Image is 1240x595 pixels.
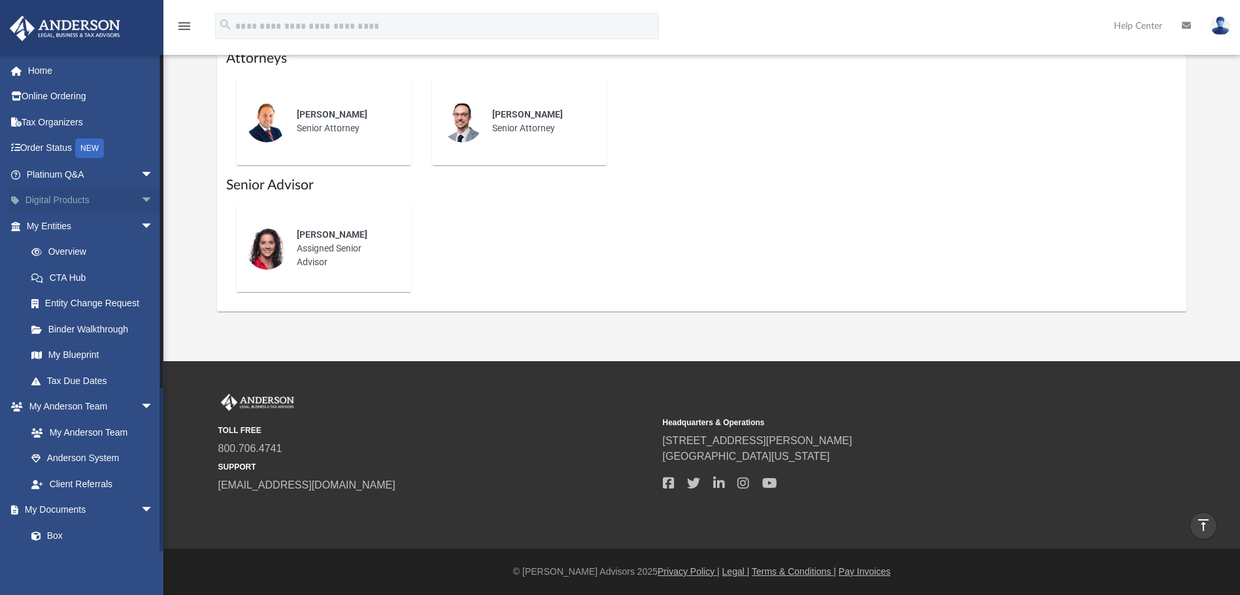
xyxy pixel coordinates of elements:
[218,461,654,473] small: SUPPORT
[18,368,173,394] a: Tax Due Dates
[246,101,288,142] img: thumbnail
[722,566,750,577] a: Legal |
[18,471,167,497] a: Client Referrals
[18,291,173,317] a: Entity Change Request
[9,497,167,523] a: My Documentsarrow_drop_down
[75,138,104,158] div: NEW
[141,497,167,524] span: arrow_drop_down
[9,161,173,187] a: Platinum Q&Aarrow_drop_down
[441,101,483,142] img: thumbnail
[1190,512,1217,539] a: vertical_align_top
[176,25,192,34] a: menu
[663,435,852,446] a: [STREET_ADDRESS][PERSON_NAME]
[492,109,563,120] span: [PERSON_NAME]
[6,16,124,41] img: Anderson Advisors Platinum Portal
[9,187,173,214] a: Digital Productsarrow_drop_down
[663,451,830,462] a: [GEOGRAPHIC_DATA][US_STATE]
[9,109,173,135] a: Tax Organizers
[839,566,890,577] a: Pay Invoices
[218,18,233,32] i: search
[1211,16,1230,35] img: User Pic
[246,228,288,270] img: thumbnail
[9,213,173,239] a: My Entitiesarrow_drop_down
[176,18,192,34] i: menu
[9,84,173,110] a: Online Ordering
[141,161,167,188] span: arrow_drop_down
[1196,517,1211,533] i: vertical_align_top
[297,229,367,240] span: [PERSON_NAME]
[288,219,402,278] div: Assigned Senior Advisor
[163,565,1240,579] div: © [PERSON_NAME] Advisors 2025
[9,394,167,420] a: My Anderson Teamarrow_drop_down
[218,479,395,490] a: [EMAIL_ADDRESS][DOMAIN_NAME]
[663,417,1098,428] small: Headquarters & Operations
[18,445,167,472] a: Anderson System
[18,316,173,342] a: Binder Walkthrough
[218,425,654,436] small: TOLL FREE
[218,443,282,454] a: 800.706.4741
[18,265,173,291] a: CTA Hub
[752,566,836,577] a: Terms & Conditions |
[226,176,1177,195] h1: Senior Advisor
[658,566,720,577] a: Privacy Policy |
[9,135,173,162] a: Order StatusNEW
[141,394,167,421] span: arrow_drop_down
[18,419,160,445] a: My Anderson Team
[218,394,297,411] img: Anderson Advisors Platinum Portal
[483,99,597,144] div: Senior Attorney
[141,213,167,240] span: arrow_drop_down
[226,49,1177,68] h1: Attorneys
[18,342,167,368] a: My Blueprint
[288,99,402,144] div: Senior Attorney
[141,187,167,214] span: arrow_drop_down
[18,549,167,575] a: Meeting Minutes
[297,109,367,120] span: [PERSON_NAME]
[18,523,160,549] a: Box
[18,239,173,265] a: Overview
[9,57,173,84] a: Home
